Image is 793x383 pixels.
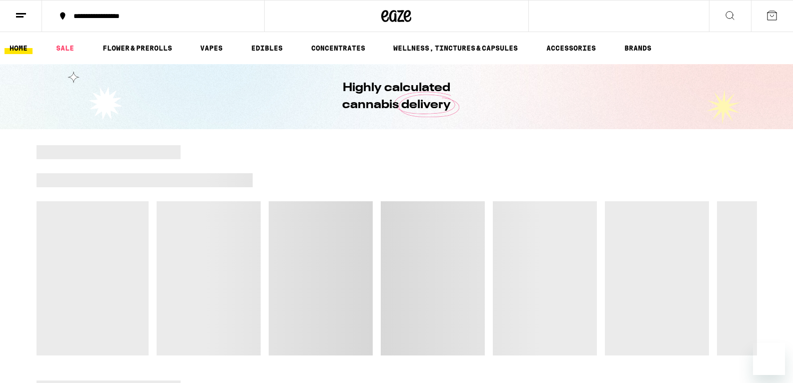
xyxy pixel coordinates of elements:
[388,42,523,54] a: WELLNESS, TINCTURES & CAPSULES
[246,42,288,54] a: EDIBLES
[314,80,479,114] h1: Highly calculated cannabis delivery
[541,42,601,54] a: ACCESSORIES
[753,343,785,375] iframe: Button to launch messaging window
[51,42,79,54] a: SALE
[306,42,370,54] a: CONCENTRATES
[5,42,33,54] a: HOME
[195,42,228,54] a: VAPES
[98,42,177,54] a: FLOWER & PREROLLS
[619,42,656,54] a: BRANDS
